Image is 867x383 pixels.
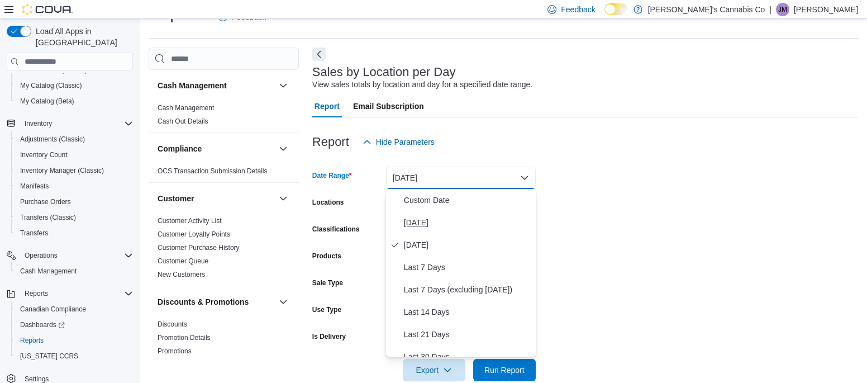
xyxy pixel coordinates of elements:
[11,301,137,317] button: Canadian Compliance
[158,80,274,91] button: Cash Management
[158,320,187,329] span: Discounts
[16,148,72,162] a: Inventory Count
[11,147,137,163] button: Inventory Count
[16,226,53,240] a: Transfers
[11,317,137,333] a: Dashboards
[11,163,137,178] button: Inventory Manager (Classic)
[312,252,341,261] label: Products
[2,248,137,263] button: Operations
[404,305,531,319] span: Last 14 Days
[149,101,299,133] div: Cash Management
[16,318,133,332] span: Dashboards
[315,95,340,117] span: Report
[16,334,48,347] a: Reports
[158,193,274,204] button: Customer
[312,225,360,234] label: Classifications
[158,167,268,175] a: OCS Transaction Submission Details
[277,295,290,309] button: Discounts & Promotions
[16,79,87,92] a: My Catalog (Classic)
[158,193,194,204] h3: Customer
[778,3,787,16] span: JM
[312,332,346,341] label: Is Delivery
[11,178,137,194] button: Manifests
[11,348,137,364] button: [US_STATE] CCRS
[20,213,76,222] span: Transfers (Classic)
[20,150,68,159] span: Inventory Count
[158,103,214,112] span: Cash Management
[20,197,71,206] span: Purchase Orders
[20,267,77,276] span: Cash Management
[158,334,211,342] a: Promotion Details
[158,143,274,154] button: Compliance
[16,211,133,224] span: Transfers (Classic)
[20,166,104,175] span: Inventory Manager (Classic)
[2,116,137,131] button: Inventory
[277,79,290,92] button: Cash Management
[404,328,531,341] span: Last 21 Days
[776,3,789,16] div: Jeff McCollum
[648,3,765,16] p: [PERSON_NAME]'s Cannabis Co
[16,195,75,209] a: Purchase Orders
[20,249,62,262] button: Operations
[16,264,81,278] a: Cash Management
[16,264,133,278] span: Cash Management
[31,26,133,48] span: Load All Apps in [GEOGRAPHIC_DATA]
[158,217,222,225] a: Customer Activity List
[484,365,525,376] span: Run Report
[158,216,222,225] span: Customer Activity List
[20,135,85,144] span: Adjustments (Classic)
[11,194,137,210] button: Purchase Orders
[158,230,230,239] span: Customer Loyalty Points
[769,3,771,16] p: |
[16,349,133,363] span: Washington CCRS
[277,142,290,155] button: Compliance
[25,119,52,128] span: Inventory
[16,349,83,363] a: [US_STATE] CCRS
[404,216,531,229] span: [DATE]
[2,286,137,301] button: Reports
[158,104,214,112] a: Cash Management
[20,117,133,130] span: Inventory
[20,336,44,345] span: Reports
[20,249,133,262] span: Operations
[409,359,459,381] span: Export
[158,257,208,265] a: Customer Queue
[158,143,202,154] h3: Compliance
[158,257,208,266] span: Customer Queue
[403,359,465,381] button: Export
[158,80,227,91] h3: Cash Management
[16,133,133,146] span: Adjustments (Classic)
[158,347,192,356] span: Promotions
[16,94,133,108] span: My Catalog (Beta)
[16,94,79,108] a: My Catalog (Beta)
[312,79,532,91] div: View sales totals by location and day for a specified date range.
[22,4,73,15] img: Cova
[16,195,133,209] span: Purchase Orders
[312,135,349,149] h3: Report
[353,95,424,117] span: Email Subscription
[404,261,531,274] span: Last 7 Days
[149,164,299,182] div: Compliance
[16,302,90,316] a: Canadian Compliance
[20,97,74,106] span: My Catalog (Beta)
[20,287,133,300] span: Reports
[794,3,858,16] p: [PERSON_NAME]
[149,318,299,362] div: Discounts & Promotions
[404,283,531,296] span: Last 7 Days (excluding [DATE])
[312,305,341,314] label: Use Type
[16,79,133,92] span: My Catalog (Classic)
[20,352,78,361] span: [US_STATE] CCRS
[312,171,352,180] label: Date Range
[358,131,439,153] button: Hide Parameters
[20,287,53,300] button: Reports
[158,270,205,279] span: New Customers
[11,263,137,279] button: Cash Management
[16,133,89,146] a: Adjustments (Classic)
[25,251,58,260] span: Operations
[158,117,208,125] a: Cash Out Details
[11,225,137,241] button: Transfers
[16,302,133,316] span: Canadian Compliance
[158,347,192,355] a: Promotions
[16,318,69,332] a: Dashboards
[404,193,531,207] span: Custom Date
